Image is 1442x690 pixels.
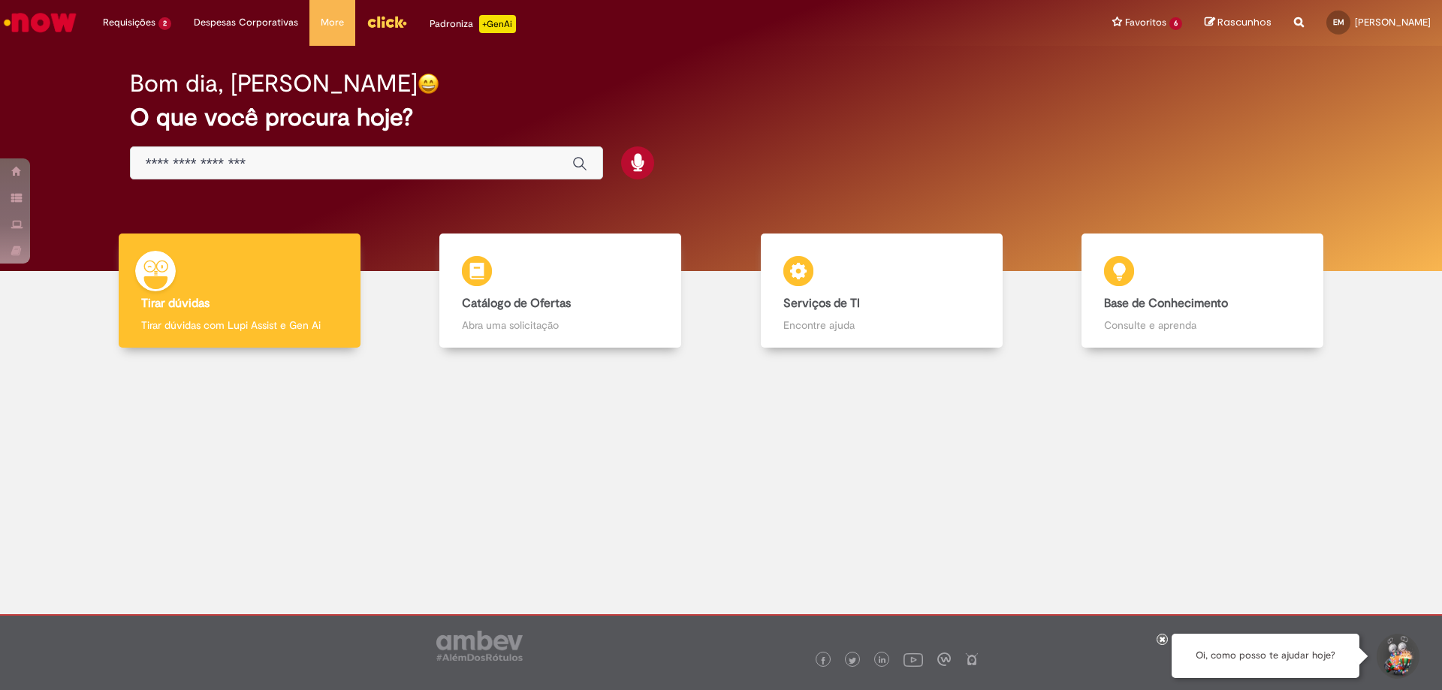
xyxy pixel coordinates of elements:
span: EM [1333,17,1344,27]
span: [PERSON_NAME] [1355,16,1431,29]
span: Requisições [103,15,155,30]
img: logo_footer_facebook.png [819,657,827,664]
p: +GenAi [479,15,516,33]
b: Catálogo de Ofertas [462,296,571,311]
b: Serviços de TI [783,296,860,311]
span: More [321,15,344,30]
span: Favoritos [1125,15,1166,30]
a: Base de Conhecimento Consulte e aprenda [1042,234,1364,348]
h2: Bom dia, [PERSON_NAME] [130,71,418,97]
a: Serviços de TI Encontre ajuda [721,234,1042,348]
a: Rascunhos [1205,16,1272,30]
img: logo_footer_workplace.png [937,652,951,666]
h2: O que você procura hoje? [130,104,1313,131]
b: Tirar dúvidas [141,296,210,311]
img: logo_footer_linkedin.png [879,656,886,665]
p: Encontre ajuda [783,318,980,333]
div: Padroniza [430,15,516,33]
a: Catálogo de Ofertas Abra uma solicitação [400,234,722,348]
span: 2 [158,17,171,30]
b: Base de Conhecimento [1104,296,1228,311]
img: ServiceNow [2,8,79,38]
p: Consulte e aprenda [1104,318,1301,333]
span: Rascunhos [1217,15,1272,29]
img: logo_footer_youtube.png [904,649,923,669]
img: logo_footer_twitter.png [849,657,856,664]
img: click_logo_yellow_360x200.png [367,11,407,33]
span: 6 [1169,17,1182,30]
button: Iniciar Conversa de Suporte [1374,634,1419,679]
div: Oi, como posso te ajudar hoje? [1172,634,1359,678]
a: Tirar dúvidas Tirar dúvidas com Lupi Assist e Gen Ai [79,234,400,348]
img: logo_footer_naosei.png [965,652,979,666]
img: logo_footer_ambev_rotulo_gray.png [436,631,523,661]
img: happy-face.png [418,73,439,95]
span: Despesas Corporativas [194,15,298,30]
p: Abra uma solicitação [462,318,659,333]
p: Tirar dúvidas com Lupi Assist e Gen Ai [141,318,338,333]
